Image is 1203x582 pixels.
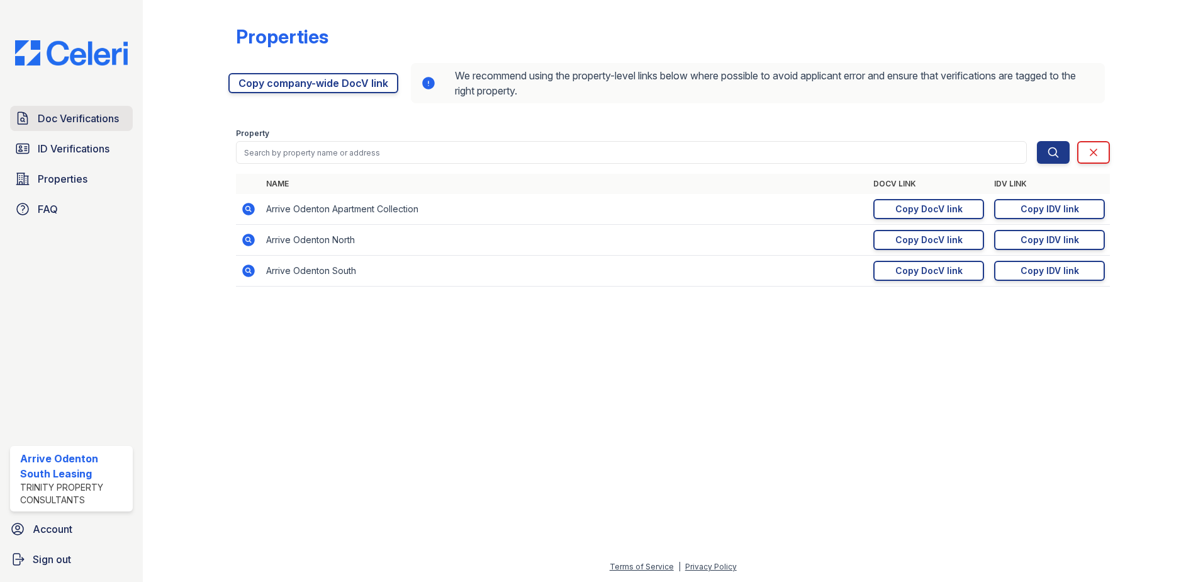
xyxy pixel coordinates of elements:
[873,230,984,250] a: Copy DocV link
[261,225,868,256] td: Arrive Odenton North
[236,141,1027,164] input: Search by property name or address
[873,261,984,281] a: Copy DocV link
[38,202,58,217] span: FAQ
[994,199,1105,219] a: Copy IDV link
[20,451,128,481] div: Arrive Odenton South Leasing
[5,547,138,572] a: Sign out
[5,516,138,542] a: Account
[895,265,963,277] div: Copy DocV link
[685,562,737,571] a: Privacy Policy
[678,562,681,571] div: |
[228,73,398,93] a: Copy company-wide DocV link
[1021,265,1079,277] div: Copy IDV link
[5,40,138,66] img: CE_Logo_Blue-a8612792a0a2168367f1c8372b55b34899dd931a85d93a1a3d3e32e68fde9ad4.png
[10,106,133,131] a: Doc Verifications
[10,136,133,161] a: ID Verifications
[610,562,674,571] a: Terms of Service
[20,481,128,506] div: Trinity Property Consultants
[33,522,72,537] span: Account
[10,166,133,191] a: Properties
[868,174,989,194] th: DocV Link
[236,128,269,139] label: Property
[236,25,328,48] div: Properties
[261,256,868,287] td: Arrive Odenton South
[33,552,71,567] span: Sign out
[10,197,133,222] a: FAQ
[873,199,984,219] a: Copy DocV link
[895,203,963,215] div: Copy DocV link
[261,174,868,194] th: Name
[38,171,87,186] span: Properties
[994,230,1105,250] a: Copy IDV link
[1021,234,1079,246] div: Copy IDV link
[411,63,1105,103] div: We recommend using the property-level links below where possible to avoid applicant error and ens...
[38,141,109,156] span: ID Verifications
[994,261,1105,281] a: Copy IDV link
[1021,203,1079,215] div: Copy IDV link
[38,111,119,126] span: Doc Verifications
[261,194,868,225] td: Arrive Odenton Apartment Collection
[895,234,963,246] div: Copy DocV link
[989,174,1110,194] th: IDV Link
